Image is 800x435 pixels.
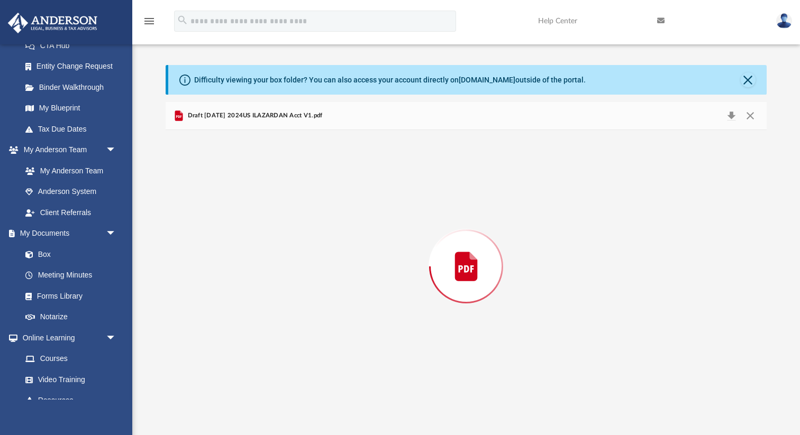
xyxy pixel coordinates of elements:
[143,15,156,27] i: menu
[15,348,127,369] a: Courses
[194,75,586,86] div: Difficulty viewing your box folder? You can also access your account directly on outside of the p...
[741,72,756,87] button: Close
[15,244,122,265] a: Box
[106,223,127,245] span: arrow_drop_down
[15,390,127,411] a: Resources
[5,13,101,33] img: Anderson Advisors Platinum Portal
[15,202,127,223] a: Client Referrals
[15,285,122,307] a: Forms Library
[106,140,127,161] span: arrow_drop_down
[177,14,188,26] i: search
[15,77,132,98] a: Binder Walkthrough
[185,111,322,121] span: Draft [DATE] 2024US ILAZARDAN Acct V1.pdf
[15,118,132,140] a: Tax Due Dates
[15,98,127,119] a: My Blueprint
[15,181,127,202] a: Anderson System
[15,56,132,77] a: Entity Change Request
[15,265,127,286] a: Meeting Minutes
[459,76,515,84] a: [DOMAIN_NAME]
[7,140,127,161] a: My Anderson Teamarrow_drop_down
[15,160,122,181] a: My Anderson Team
[776,13,792,29] img: User Pic
[15,369,122,390] a: Video Training
[15,307,127,328] a: Notarize
[15,35,132,56] a: CTA Hub
[7,223,127,244] a: My Documentsarrow_drop_down
[143,20,156,27] a: menu
[106,327,127,349] span: arrow_drop_down
[722,108,741,123] button: Download
[166,102,767,403] div: Preview
[7,327,127,348] a: Online Learningarrow_drop_down
[741,108,760,123] button: Close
